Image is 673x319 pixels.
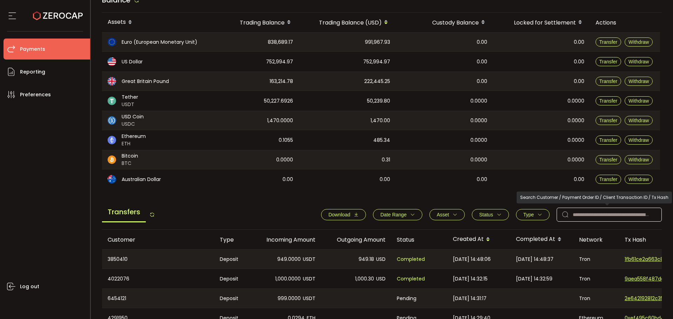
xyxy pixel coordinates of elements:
button: Transfer [596,57,621,66]
span: 0.0000 [567,117,584,125]
span: Australian Dollar [122,176,161,183]
span: 999.0000 [278,294,301,303]
span: Withdraw [628,118,649,123]
button: Date Range [373,209,422,220]
span: USDT [303,294,315,303]
button: Withdraw [625,136,653,145]
span: 949.18 [359,255,374,263]
button: Transfer [596,175,621,184]
div: Trading Balance [211,16,299,28]
button: Transfer [596,116,621,125]
img: usdt_portfolio.svg [108,97,116,105]
div: Deposit [214,250,251,269]
button: Asset [429,209,465,220]
button: Transfer [596,77,621,86]
span: 0.00 [574,77,584,85]
span: Ethereum [122,133,146,140]
span: Transfer [599,118,618,123]
div: Tron [573,269,619,289]
span: 485.34 [373,136,390,144]
span: USD [376,255,386,263]
span: 1,000.30 [355,275,374,283]
div: Incoming Amount [251,236,321,244]
div: Tron [573,250,619,269]
span: 838,689.17 [268,38,293,46]
span: Completed [397,255,425,263]
div: Type [214,236,251,244]
span: Type [523,212,534,217]
img: usdc_portfolio.svg [108,116,116,125]
iframe: Chat Widget [638,285,673,319]
button: Withdraw [625,155,653,164]
button: Withdraw [625,77,653,86]
span: Completed [397,275,425,283]
span: Status [479,212,493,217]
span: Preferences [20,90,51,100]
div: 6454121 [102,289,214,308]
span: 0.00 [574,175,584,183]
span: 0.0000 [276,156,293,164]
span: 0.00 [574,38,584,46]
span: 752,994.97 [266,58,293,66]
span: 0.0000 [567,136,584,144]
span: Transfer [599,59,618,64]
span: Transfer [599,39,618,45]
span: [DATE] 14:32:15 [453,275,488,283]
button: Withdraw [625,57,653,66]
span: Withdraw [628,39,649,45]
div: Search Customer / Payment Order ID / Client Transaction ID / Tx Hash [517,192,672,203]
span: Transfer [599,137,618,143]
span: 1,470.0000 [267,117,293,125]
span: 0.00 [283,175,293,183]
span: Great Britain Pound [122,78,169,85]
img: usd_portfolio.svg [108,57,116,66]
span: 0.0000 [470,97,487,105]
button: Transfer [596,37,621,47]
span: USDC [122,120,144,128]
button: Withdraw [625,96,653,105]
span: 1,000.0000 [275,275,301,283]
div: Locked for Settlement [493,16,590,28]
span: [DATE] 14:31:17 [453,294,487,303]
span: Withdraw [628,98,649,104]
span: BTC [122,160,138,167]
span: 0.00 [574,58,584,66]
span: Withdraw [628,157,649,162]
span: 0.00 [477,77,487,85]
div: Completed At [510,234,573,245]
span: ETH [122,140,146,147]
span: Date Range [380,212,407,217]
span: Transfer [599,98,618,104]
div: Assets [102,16,211,28]
div: Customer [102,236,214,244]
span: Withdraw [628,78,649,84]
img: aud_portfolio.svg [108,175,116,183]
span: 0.0000 [567,156,584,164]
span: Withdraw [628,176,649,182]
span: [DATE] 14:48:06 [453,255,491,263]
button: Type [516,209,550,220]
span: 0.0000 [470,156,487,164]
span: Withdraw [628,137,649,143]
span: Transfer [599,78,618,84]
img: eur_portfolio.svg [108,38,116,46]
div: 4022076 [102,269,214,289]
button: Withdraw [625,37,653,47]
span: US Dollar [122,58,143,65]
button: Transfer [596,155,621,164]
span: 991,967.93 [365,38,390,46]
span: 0.0000 [470,136,487,144]
div: 3850410 [102,250,214,269]
span: 949.0000 [277,255,301,263]
span: Tether [122,93,138,101]
span: 1,470.00 [371,117,390,125]
span: 0.1055 [279,136,293,144]
span: 0.00 [477,175,487,183]
span: Pending [397,294,416,303]
span: Transfer [599,176,618,182]
span: 0.00 [477,58,487,66]
div: Status [391,236,447,244]
span: [DATE] 14:32:59 [516,275,552,283]
span: Reporting [20,67,45,77]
